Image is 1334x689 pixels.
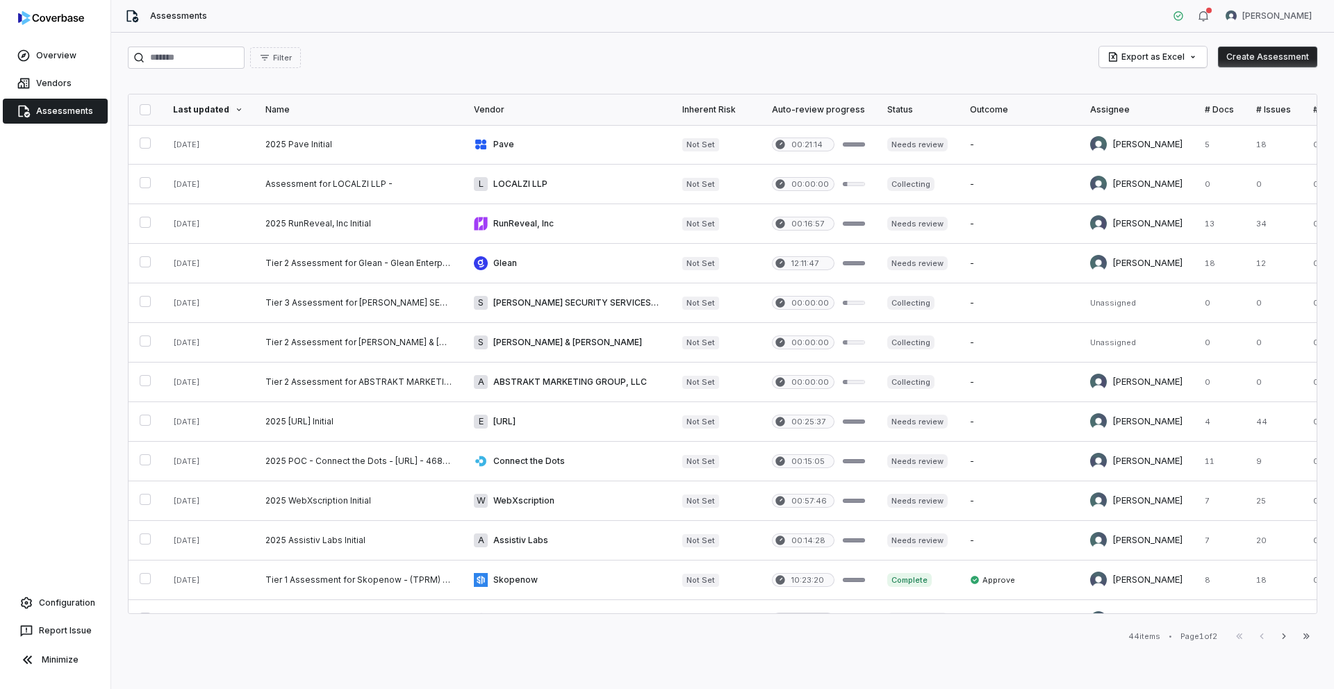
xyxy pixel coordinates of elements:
[1090,611,1107,628] img: Sayantan Bhattacherjee avatar
[1090,374,1107,390] img: Samuel Folarin avatar
[1090,255,1107,272] img: Sayantan Bhattacherjee avatar
[1242,10,1312,22] span: [PERSON_NAME]
[1090,532,1107,549] img: Sayantan Bhattacherjee avatar
[1090,453,1107,470] img: Tomo Majima avatar
[1090,104,1183,115] div: Assignee
[1099,47,1207,67] button: Export as Excel
[1090,492,1107,509] img: Sayantan Bhattacherjee avatar
[970,104,1068,115] div: Outcome
[682,104,750,115] div: Inherent Risk
[1205,104,1234,115] div: # Docs
[772,104,865,115] div: Auto-review progress
[18,11,84,25] img: logo-D7KZi-bG.svg
[150,10,207,22] span: Assessments
[474,104,660,115] div: Vendor
[1256,104,1291,115] div: # Issues
[959,165,1079,204] td: -
[959,481,1079,521] td: -
[959,521,1079,561] td: -
[959,125,1079,165] td: -
[959,323,1079,363] td: -
[1090,176,1107,192] img: Adeola Ajiginni avatar
[959,204,1079,244] td: -
[959,363,1079,402] td: -
[1169,631,1172,641] div: •
[173,104,243,115] div: Last updated
[3,71,108,96] a: Vendors
[250,47,301,68] button: Filter
[959,283,1079,323] td: -
[1226,10,1237,22] img: Samuel Folarin avatar
[1217,6,1320,26] button: Samuel Folarin avatar[PERSON_NAME]
[3,99,108,124] a: Assessments
[959,442,1079,481] td: -
[1090,215,1107,232] img: Samuel Folarin avatar
[959,244,1079,283] td: -
[6,646,105,674] button: Minimize
[959,600,1079,640] td: -
[1180,631,1217,642] div: Page 1 of 2
[1090,413,1107,430] img: Sayantan Bhattacherjee avatar
[6,590,105,615] a: Configuration
[1090,572,1107,588] img: Tomo Majima avatar
[273,53,292,63] span: Filter
[1218,47,1317,67] button: Create Assessment
[6,618,105,643] button: Report Issue
[1090,136,1107,153] img: Adeola Ajiginni avatar
[887,104,948,115] div: Status
[1128,631,1160,642] div: 44 items
[959,402,1079,442] td: -
[265,104,452,115] div: Name
[3,43,108,68] a: Overview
